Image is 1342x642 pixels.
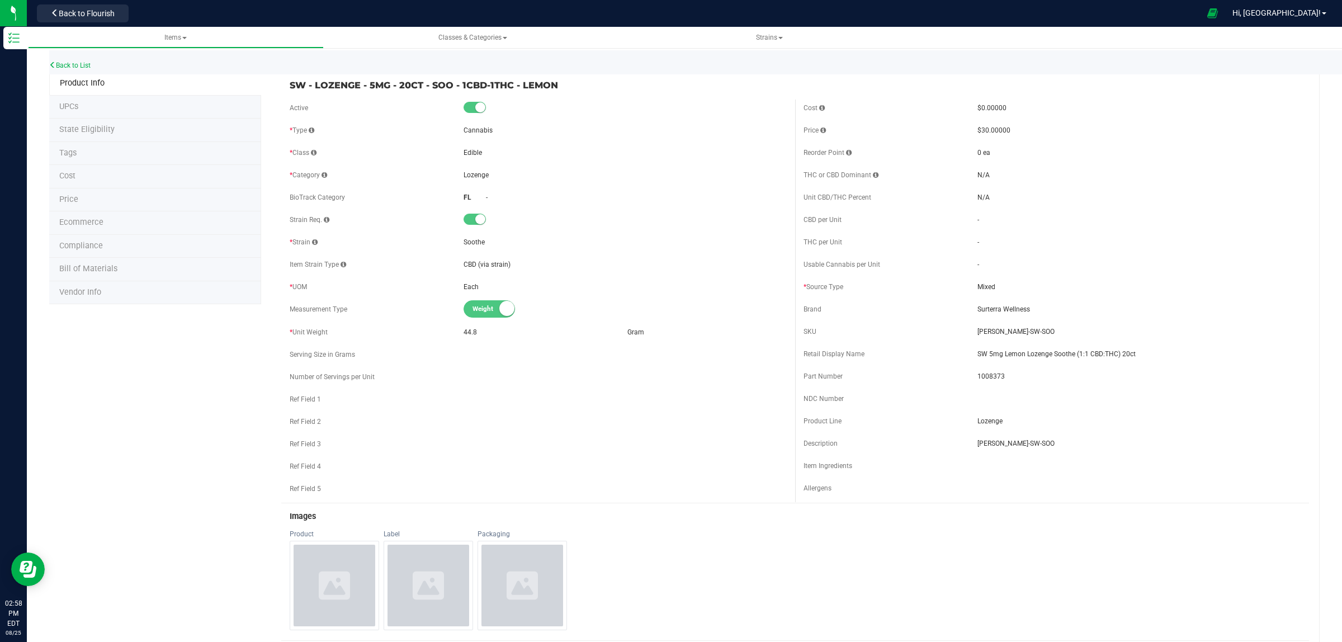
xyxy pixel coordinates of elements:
[804,372,843,380] span: Part Number
[59,9,115,18] span: Back to Flourish
[290,283,307,291] span: UOM
[464,238,485,246] span: Soothe
[290,530,379,539] div: Product
[464,149,482,157] span: Edible
[977,104,1007,112] span: $0.00000
[290,305,347,313] span: Measurement Type
[164,34,187,41] span: Items
[464,283,479,291] span: Each
[290,373,375,381] span: Number of Servings per Unit
[804,193,871,201] span: Unit CBD/THC Percent
[977,349,1301,359] span: SW 5mg Lemon Lozenge Soothe (1:1 CBD:THC) 20ct
[804,149,852,157] span: Reorder Point
[472,301,523,317] span: Weight
[804,350,864,358] span: Retail Display Name
[290,193,345,201] span: BioTrack Category
[1232,8,1321,17] span: Hi, [GEOGRAPHIC_DATA]!
[8,32,20,44] inline-svg: Inventory
[384,530,473,539] div: Label
[5,629,22,637] p: 08/25
[977,216,979,224] span: -
[290,149,316,157] span: Class
[627,328,644,336] span: Gram
[59,102,78,111] span: Tag
[438,34,507,41] span: Classes & Categories
[804,104,825,112] span: Cost
[977,327,1301,337] span: [PERSON_NAME]-SW-SOO
[464,328,477,336] span: 44.8
[977,171,990,179] span: N/A
[756,34,783,41] span: Strains
[1200,2,1225,24] span: Open Ecommerce Menu
[804,417,842,425] span: Product Line
[290,216,329,224] span: Strain Req.
[804,305,821,313] span: Brand
[804,462,852,470] span: Item Ingredients
[464,126,493,134] span: Cannabis
[977,261,979,268] span: -
[290,78,787,92] span: SW - LOZENGE - 5MG - 20CT - SOO - 1CBD-1THC - LEMON
[804,261,880,268] span: Usable Cannabis per Unit
[804,440,838,447] span: Description
[804,126,826,134] span: Price
[486,193,488,201] span: -
[977,438,1301,449] span: [PERSON_NAME]-SW-SOO
[977,238,979,246] span: -
[804,484,831,492] span: Allergens
[804,238,842,246] span: THC per Unit
[977,193,990,201] span: N/A
[59,287,101,297] span: Vendor Info
[804,395,844,403] span: NDC Number
[11,553,45,586] iframe: Resource center
[290,395,321,403] span: Ref Field 1
[290,261,346,268] span: Item Strain Type
[977,282,1301,292] span: Mixed
[977,371,1301,381] span: 1008373
[464,192,486,202] div: FL
[290,512,1301,521] h3: Images
[59,218,103,227] span: Ecommerce
[59,195,78,204] span: Price
[60,78,105,88] span: Product Info
[977,149,990,157] span: 0 ea
[290,485,321,493] span: Ref Field 5
[59,125,115,134] span: Tag
[290,328,328,336] span: Unit Weight
[49,62,91,69] a: Back to List
[464,171,489,179] span: Lozenge
[59,241,103,251] span: Compliance
[59,148,77,158] span: Tag
[804,216,842,224] span: CBD per Unit
[804,328,816,336] span: SKU
[977,126,1010,134] span: $30.00000
[290,440,321,448] span: Ref Field 3
[59,171,75,181] span: Cost
[804,283,843,291] span: Source Type
[59,264,117,273] span: Bill of Materials
[290,238,318,246] span: Strain
[290,351,355,358] span: Serving Size in Grams
[804,171,878,179] span: THC or CBD Dominant
[5,598,22,629] p: 02:58 PM EDT
[290,462,321,470] span: Ref Field 4
[290,104,308,112] span: Active
[290,418,321,426] span: Ref Field 2
[290,171,327,179] span: Category
[977,416,1301,426] span: Lozenge
[977,304,1301,314] span: Surterra Wellness
[290,126,314,134] span: Type
[478,530,567,539] div: Packaging
[464,261,511,268] span: CBD (via strain)
[37,4,129,22] button: Back to Flourish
